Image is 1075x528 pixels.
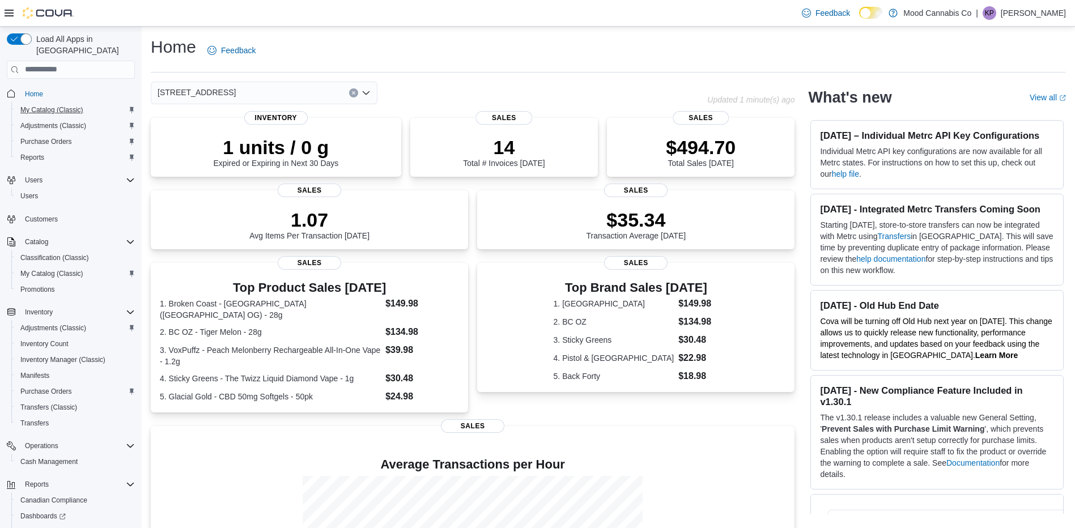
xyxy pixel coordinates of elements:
a: help documentation [856,254,925,263]
a: Feedback [797,2,855,24]
span: KP [985,6,994,20]
button: Inventory [2,304,139,320]
div: Total # Invoices [DATE] [463,136,545,168]
input: Dark Mode [859,7,883,19]
span: Inventory [25,308,53,317]
button: Catalog [2,234,139,250]
a: Home [20,87,48,101]
dt: 4. Sticky Greens - The Twizz Liquid Diamond Vape - 1g [160,373,381,384]
span: Users [16,189,135,203]
img: Cova [23,7,74,19]
p: | [976,6,978,20]
dd: $134.98 [678,315,719,329]
span: Sales [604,184,668,197]
a: Adjustments (Classic) [16,119,91,133]
span: Customers [25,215,58,224]
span: Adjustments (Classic) [16,119,135,133]
span: Transfers [20,419,49,428]
span: Promotions [20,285,55,294]
span: Dashboards [20,512,66,521]
span: Sales [278,256,341,270]
span: Inventory Count [20,339,69,348]
a: Users [16,189,43,203]
a: Canadian Compliance [16,493,92,507]
dt: 3. Sticky Greens [554,334,674,346]
button: Catalog [20,235,53,249]
span: Adjustments (Classic) [20,323,86,333]
a: Dashboards [11,508,139,524]
button: Purchase Orders [11,134,139,150]
dt: 4. Pistol & [GEOGRAPHIC_DATA] [554,352,674,364]
p: $35.34 [587,208,686,231]
span: Sales [673,111,729,125]
span: Home [25,90,43,99]
span: Dashboards [16,509,135,523]
a: Documentation [946,458,1000,467]
div: Kirsten Power [983,6,996,20]
h2: What's new [808,88,891,107]
a: Promotions [16,283,60,296]
div: Transaction Average [DATE] [587,208,686,240]
button: My Catalog (Classic) [11,102,139,118]
button: Cash Management [11,454,139,470]
span: Classification (Classic) [20,253,89,262]
dd: $22.98 [678,351,719,365]
a: Dashboards [16,509,70,523]
a: View allExternal link [1030,93,1066,102]
span: Operations [25,441,58,450]
dd: $24.98 [385,390,459,403]
a: Inventory Count [16,337,73,351]
span: Canadian Compliance [16,493,135,507]
span: Customers [20,212,135,226]
button: Inventory [20,305,57,319]
span: Inventory Manager (Classic) [16,353,135,367]
span: Purchase Orders [16,385,135,398]
a: Adjustments (Classic) [16,321,91,335]
span: Transfers (Classic) [16,401,135,414]
a: My Catalog (Classic) [16,103,88,117]
p: 1 units / 0 g [213,136,338,159]
div: Avg Items Per Transaction [DATE] [249,208,369,240]
dd: $134.98 [385,325,459,339]
div: Expired or Expiring in Next 30 Days [213,136,338,168]
a: Learn More [975,351,1018,360]
dt: 5. Back Forty [554,371,674,382]
button: Clear input [349,88,358,97]
button: Reports [11,150,139,165]
button: Inventory Manager (Classic) [11,352,139,368]
span: Inventory [244,111,308,125]
span: Feedback [221,45,256,56]
span: Classification (Classic) [16,251,135,265]
span: Adjustments (Classic) [16,321,135,335]
dt: 1. Broken Coast - [GEOGRAPHIC_DATA] ([GEOGRAPHIC_DATA] OG) - 28g [160,298,381,321]
span: My Catalog (Classic) [16,267,135,280]
dd: $30.48 [385,372,459,385]
h4: Average Transactions per Hour [160,458,785,471]
button: Inventory Count [11,336,139,352]
svg: External link [1059,95,1066,101]
h1: Home [151,36,196,58]
span: Users [25,176,43,185]
h3: Top Product Sales [DATE] [160,281,459,295]
a: Inventory Manager (Classic) [16,353,110,367]
button: Manifests [11,368,139,384]
p: Starting [DATE], store-to-store transfers can now be integrated with Metrc using in [GEOGRAPHIC_D... [820,219,1054,276]
a: Transfers [878,232,911,241]
p: Mood Cannabis Co [903,6,971,20]
h3: [DATE] - Old Hub End Date [820,300,1054,311]
button: My Catalog (Classic) [11,266,139,282]
span: Cash Management [16,455,135,469]
span: Manifests [16,369,135,382]
button: Canadian Compliance [11,492,139,508]
span: Sales [441,419,504,433]
h3: [DATE] - Integrated Metrc Transfers Coming Soon [820,203,1054,215]
h3: [DATE] – Individual Metrc API Key Configurations [820,130,1054,141]
span: Catalog [25,237,48,246]
span: Transfers [16,416,135,430]
span: Reports [20,478,135,491]
h3: Top Brand Sales [DATE] [554,281,719,295]
span: Sales [476,111,532,125]
span: Inventory [20,305,135,319]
